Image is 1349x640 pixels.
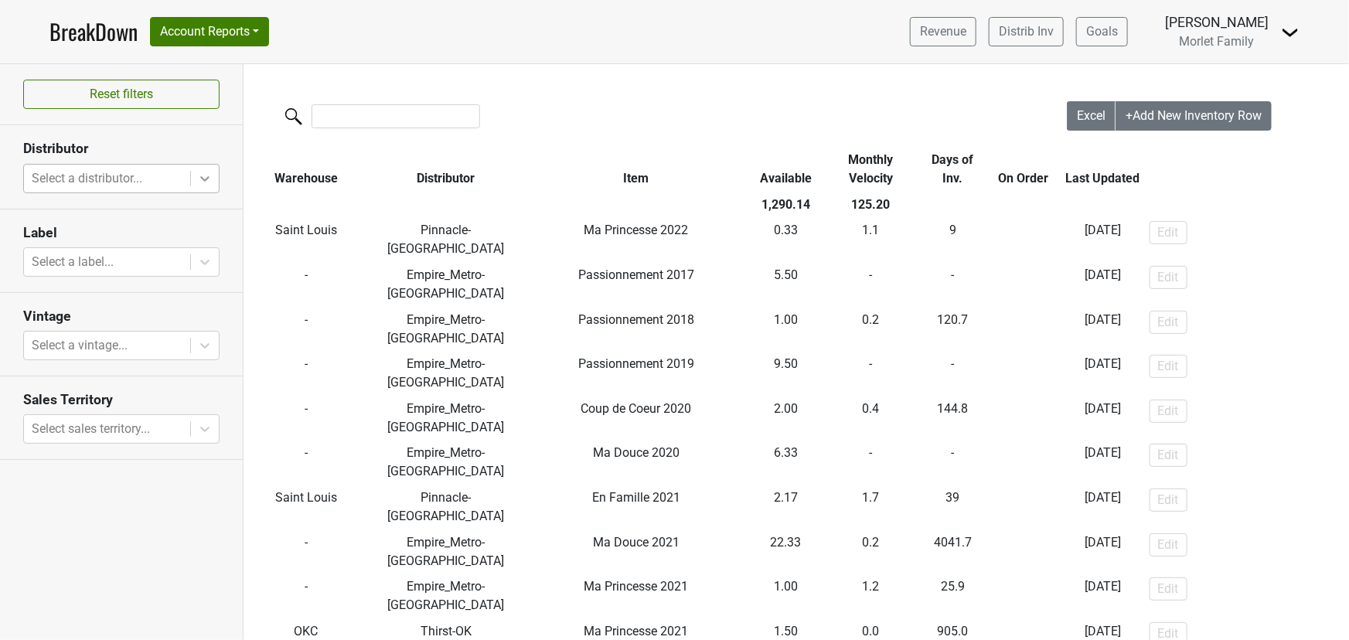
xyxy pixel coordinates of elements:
td: S [986,574,1060,618]
th: 125.20 [823,192,919,218]
button: Excel [1067,101,1116,131]
td: Empire_Metro-[GEOGRAPHIC_DATA] [368,351,523,396]
th: 1,290.14 [749,192,823,218]
td: - [986,485,1060,529]
button: Edit [1150,355,1187,378]
span: Ma Douce 2020 [593,445,680,460]
td: - [919,351,986,396]
td: - [244,441,368,485]
span: Ma Princesse 2022 [584,223,689,237]
td: 0.2 [823,529,919,574]
td: 39 [919,485,986,529]
button: Account Reports [150,17,269,46]
td: Pinnacle-[GEOGRAPHIC_DATA] [368,485,523,529]
td: [DATE] [1060,574,1145,618]
button: Edit [1150,266,1187,289]
td: Empire_Metro-[GEOGRAPHIC_DATA] [368,574,523,618]
button: Edit [1150,311,1187,334]
td: 1.2 [823,574,919,618]
td: 1.00 [749,574,823,618]
td: Empire_Metro-[GEOGRAPHIC_DATA] [368,529,523,574]
td: - [244,574,368,618]
a: BreakDown [49,15,138,48]
td: [DATE] [1060,262,1145,307]
th: Available: activate to sort column ascending [749,147,823,192]
td: 0.33 [749,218,823,263]
a: Revenue [910,17,976,46]
div: [PERSON_NAME] [1165,12,1269,32]
td: 4041.7 [919,529,986,574]
td: 2.00 [749,396,823,441]
h3: Distributor [23,141,220,157]
td: - [244,262,368,307]
td: S [986,262,1060,307]
button: Reset filters [23,80,220,109]
th: Item: activate to sort column ascending [523,147,749,192]
td: [DATE] [1060,396,1145,441]
td: - [823,262,919,307]
td: 22.33 [749,529,823,574]
td: S [986,529,1060,574]
td: - [244,396,368,441]
td: 0.4 [823,396,919,441]
td: - [244,307,368,352]
span: +Add New Inventory Row [1126,108,1262,123]
button: Edit [1150,444,1187,467]
td: 25.9 [919,574,986,618]
td: [DATE] [1060,307,1145,352]
span: Passionnement 2019 [578,356,694,371]
button: Edit [1150,221,1187,244]
h3: Sales Territory [23,392,220,408]
button: Edit [1150,577,1187,601]
td: 1.7 [823,485,919,529]
td: 2.17 [749,485,823,529]
td: - [823,351,919,396]
td: [DATE] [1060,485,1145,529]
td: - [823,441,919,485]
td: Empire_Metro-[GEOGRAPHIC_DATA] [368,396,523,441]
button: +Add New Inventory Row [1116,101,1272,131]
td: Empire_Metro-[GEOGRAPHIC_DATA] [368,441,523,485]
td: 5.50 [749,262,823,307]
h3: Label [23,225,220,241]
td: 9.50 [749,351,823,396]
span: Morlet Family [1180,34,1255,49]
td: Saint Louis [244,218,368,263]
td: - [919,262,986,307]
td: Saint Louis [244,485,368,529]
td: 0.2 [823,307,919,352]
a: Goals [1076,17,1128,46]
th: On Order: activate to sort column ascending [986,147,1060,192]
button: Edit [1150,489,1187,512]
td: 120.7 [919,307,986,352]
td: 144.8 [919,396,986,441]
th: Warehouse: activate to sort column ascending [244,147,368,192]
span: Coup de Coeur 2020 [581,401,692,416]
td: Empire_Metro-[GEOGRAPHIC_DATA] [368,262,523,307]
td: 6.33 [749,441,823,485]
span: Passionnement 2018 [578,312,694,327]
td: - [986,218,1060,263]
td: Empire_Metro-[GEOGRAPHIC_DATA] [368,307,523,352]
button: Edit [1150,400,1187,423]
td: S [986,396,1060,441]
td: - [919,441,986,485]
td: - [244,351,368,396]
th: Monthly Velocity: activate to sort column ascending [823,147,919,192]
img: Dropdown Menu [1281,23,1300,42]
td: 9 [919,218,986,263]
th: Days of Inv.: activate to sort column ascending [919,147,986,192]
button: Edit [1150,533,1187,557]
td: [DATE] [1060,441,1145,485]
td: S [986,441,1060,485]
td: Pinnacle-[GEOGRAPHIC_DATA] [368,218,523,263]
td: - [244,529,368,574]
span: Ma Princesse 2021 [584,624,689,638]
th: &nbsp;: activate to sort column ascending [1146,147,1340,192]
td: S [986,351,1060,396]
td: [DATE] [1060,218,1145,263]
td: [DATE] [1060,529,1145,574]
h3: Vintage [23,308,220,325]
span: Ma Princesse 2021 [584,579,689,594]
th: Last Updated: activate to sort column ascending [1060,147,1145,192]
